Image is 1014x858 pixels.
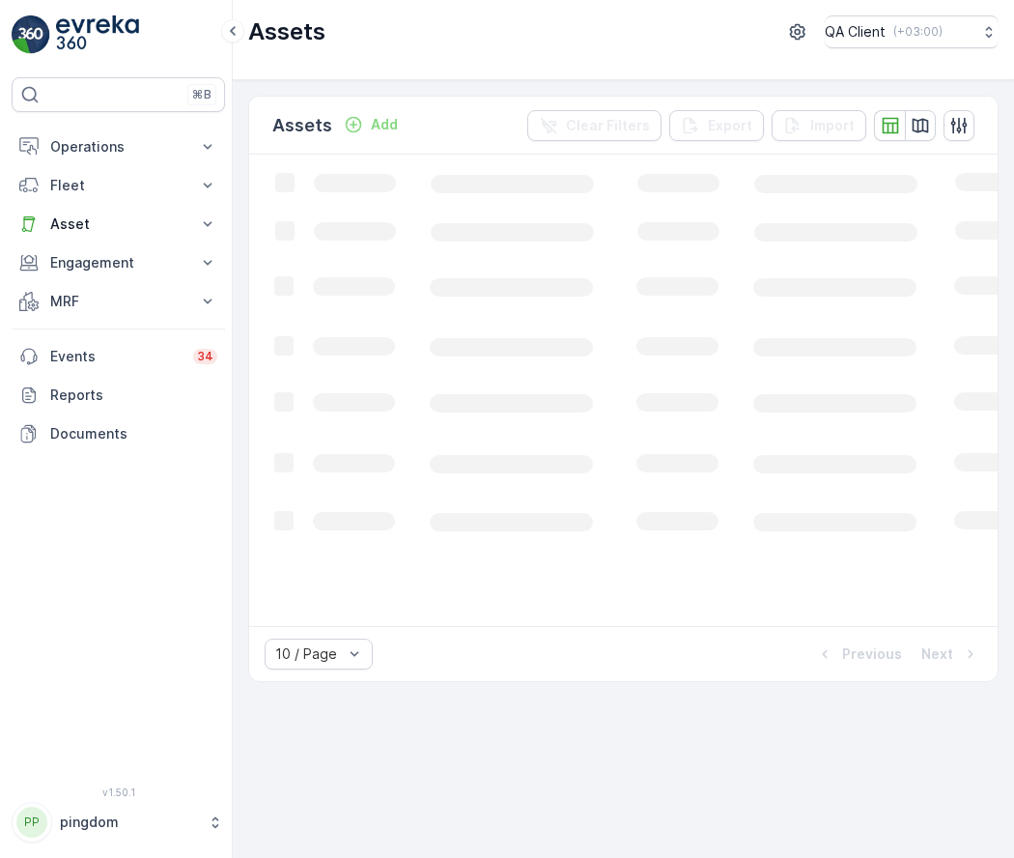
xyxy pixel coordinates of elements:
[50,386,217,405] p: Reports
[50,137,186,157] p: Operations
[813,643,904,666] button: Previous
[12,376,225,415] a: Reports
[12,282,225,321] button: MRF
[708,116,752,135] p: Export
[842,644,902,664] p: Previous
[50,292,186,311] p: MRF
[50,176,186,195] p: Fleet
[893,24,943,40] p: ( +03:00 )
[16,807,47,838] div: PP
[921,644,953,664] p: Next
[50,347,182,366] p: Events
[12,337,225,376] a: Events34
[371,115,398,134] p: Add
[12,15,50,54] img: logo
[56,15,139,54] img: logo_light-DOdMpM7g.png
[12,786,225,798] span: v 1.50.1
[60,813,198,832] p: pingdom
[272,112,332,139] p: Assets
[336,113,406,136] button: Add
[772,110,866,141] button: Import
[50,253,186,272] p: Engagement
[12,128,225,166] button: Operations
[527,110,662,141] button: Clear Filters
[825,22,886,42] p: QA Client
[825,15,999,48] button: QA Client(+03:00)
[50,214,186,234] p: Asset
[197,349,213,364] p: 34
[12,243,225,282] button: Engagement
[50,424,217,443] p: Documents
[12,415,225,453] a: Documents
[669,110,764,141] button: Export
[12,205,225,243] button: Asset
[12,802,225,843] button: PPpingdom
[919,643,982,666] button: Next
[192,87,211,102] p: ⌘B
[566,116,650,135] p: Clear Filters
[810,116,855,135] p: Import
[248,16,325,47] p: Assets
[12,166,225,205] button: Fleet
